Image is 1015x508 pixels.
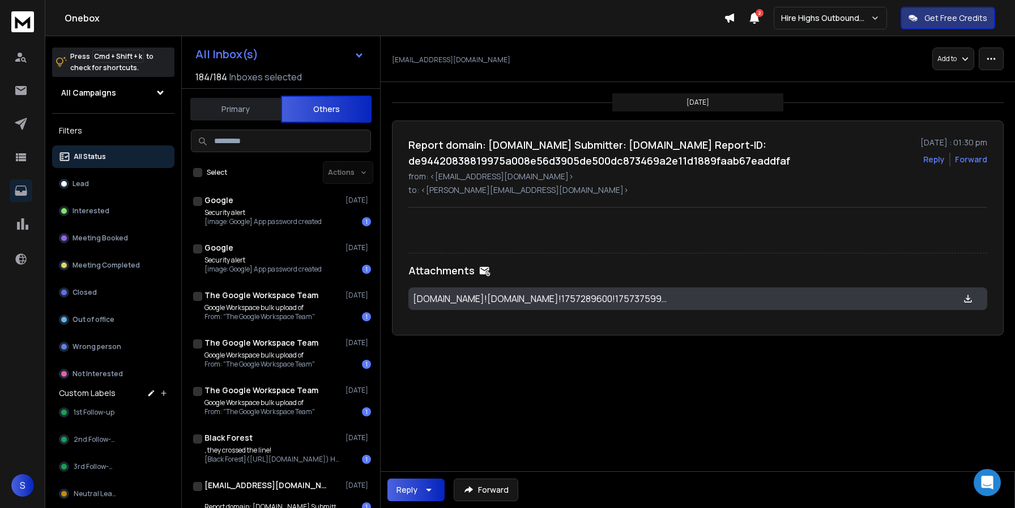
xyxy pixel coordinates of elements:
[392,55,510,64] p: [EMAIL_ADDRESS][DOMAIN_NAME]
[346,386,371,395] p: [DATE]
[204,337,318,348] h1: The Google Workspace Team
[52,173,174,195] button: Lead
[204,455,340,464] p: [Black Forest]([URL][DOMAIN_NAME]) Hey ,
[72,179,89,188] p: Lead
[362,360,371,369] div: 1
[346,243,371,252] p: [DATE]
[920,137,987,148] p: [DATE] : 01:30 pm
[204,432,253,444] h1: Black Forest
[387,479,445,501] button: Reply
[74,152,106,161] p: All Status
[204,351,315,360] p: Google Workspace bulk upload of
[396,484,417,496] div: Reply
[72,369,123,378] p: Not Interested
[52,401,174,424] button: 1st Follow-up
[408,262,475,278] h1: Attachments
[362,455,371,464] div: 1
[204,407,315,416] p: From: "The Google Workspace Team"
[72,234,128,243] p: Meeting Booked
[52,254,174,277] button: Meeting Completed
[52,483,174,505] button: Neutral Leads
[190,97,281,122] button: Primary
[901,7,995,29] button: Get Free Credits
[454,479,518,501] button: Forward
[52,363,174,385] button: Not Interested
[204,480,329,491] h1: [EMAIL_ADDRESS][DOMAIN_NAME]
[204,360,315,369] p: From: "The Google Workspace Team"
[52,455,174,478] button: 3rd Follow-up
[204,195,233,206] h1: Google
[346,196,371,205] p: [DATE]
[72,288,97,297] p: Closed
[781,12,871,24] p: Hire Highs Outbound Engine
[92,50,144,63] span: Cmd + Shift + k
[72,261,140,270] p: Meeting Completed
[346,433,371,442] p: [DATE]
[11,474,34,497] button: S
[52,281,174,304] button: Closed
[52,308,174,331] button: Out of office
[204,303,315,312] p: Google Workspace bulk upload of
[74,435,120,444] span: 2nd Follow-up
[74,408,114,417] span: 1st Follow-up
[204,217,322,226] p: [image: Google] App password created
[362,217,371,226] div: 1
[65,11,724,25] h1: Onebox
[362,265,371,274] div: 1
[52,123,174,139] h3: Filters
[204,290,318,301] h1: The Google Workspace Team
[52,227,174,249] button: Meeting Booked
[74,489,120,498] span: Neutral Leads
[52,81,174,104] button: All Campaigns
[408,184,987,196] p: to: <[PERSON_NAME][EMAIL_ADDRESS][DOMAIN_NAME]>
[72,315,114,324] p: Out of office
[923,154,945,165] button: Reply
[72,342,121,351] p: Wrong person
[756,9,764,17] span: 2
[346,291,371,300] p: [DATE]
[52,200,174,222] button: Interested
[955,154,987,165] div: Forward
[204,256,322,265] p: Security alert
[11,11,34,32] img: logo
[204,385,318,396] h1: The Google Workspace Team
[229,70,302,84] h3: Inboxes selected
[204,208,322,217] p: Security alert
[204,398,315,407] p: Google Workspace bulk upload of
[195,70,227,84] span: 184 / 184
[281,96,372,123] button: Others
[346,338,371,347] p: [DATE]
[52,145,174,168] button: All Status
[204,312,315,321] p: From: "The Google Workspace Team"
[413,292,668,305] p: [DOMAIN_NAME]![DOMAIN_NAME]!1757289600!1757375999!de94420838819975a008e56d3905de500dc873469a2e11d...
[74,462,117,471] span: 3rd Follow-up
[346,481,371,490] p: [DATE]
[686,98,709,107] p: [DATE]
[70,51,153,74] p: Press to check for shortcuts.
[204,242,233,253] h1: Google
[408,171,987,182] p: from: <[EMAIL_ADDRESS][DOMAIN_NAME]>
[937,54,957,63] p: Add to
[186,43,373,66] button: All Inbox(s)
[195,49,258,60] h1: All Inbox(s)
[52,428,174,451] button: 2nd Follow-up
[408,137,914,169] h1: Report domain: [DOMAIN_NAME] Submitter: [DOMAIN_NAME] Report-ID: de94420838819975a008e56d3905de50...
[204,446,340,455] p: , they crossed the line!
[924,12,987,24] p: Get Free Credits
[61,87,116,98] h1: All Campaigns
[207,168,227,177] label: Select
[974,469,1001,496] div: Open Intercom Messenger
[362,312,371,321] div: 1
[362,407,371,416] div: 1
[72,206,109,216] p: Interested
[52,335,174,358] button: Wrong person
[59,388,116,399] h3: Custom Labels
[204,265,322,274] p: [image: Google] App password created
